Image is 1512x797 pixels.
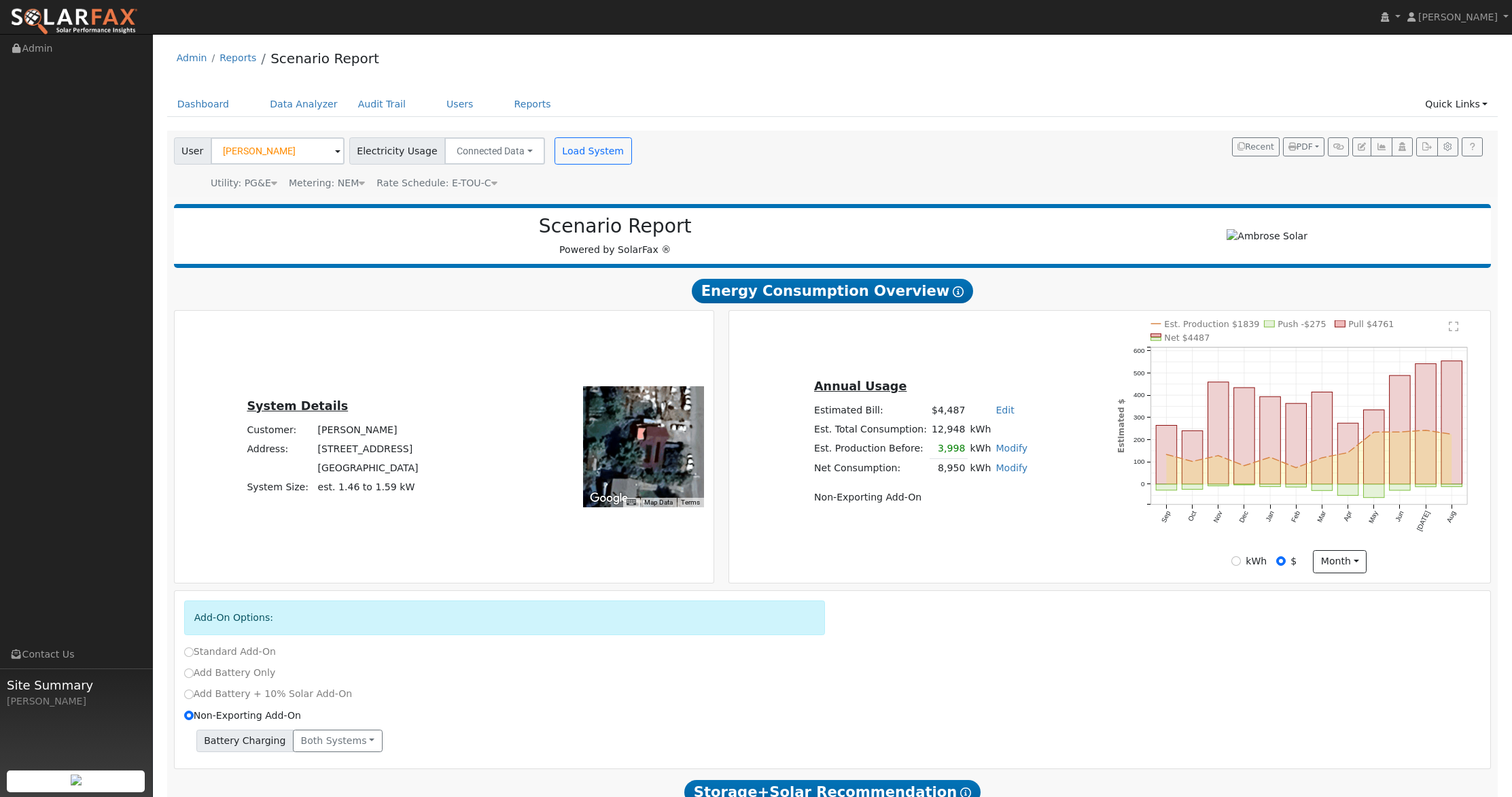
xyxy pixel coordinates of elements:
[245,439,315,458] td: Address:
[811,420,929,439] td: Est. Total Consumption:
[10,7,138,36] img: SolarFax
[1290,509,1301,524] text: Feb
[1416,510,1431,532] text: [DATE]
[260,92,348,117] a: Data Analyzer
[930,458,968,478] td: 8,950
[1163,452,1169,457] circle: onclick=""
[1371,137,1392,156] button: Multi-Series Graph
[1364,484,1385,498] rect: onclick=""
[1133,369,1145,377] text: 500
[1133,347,1145,354] text: 600
[814,379,907,393] u: Annual Usage
[1117,398,1126,453] text: Estimated $
[318,481,415,492] span: est. 1.46 to 1.59 kW
[184,647,194,657] input: Standard Add-On
[1283,137,1324,156] button: PDF
[692,279,973,303] span: Energy Consumption Overview
[1160,509,1172,524] text: Sep
[1133,436,1145,443] text: 200
[1246,554,1267,569] label: kWh
[1392,137,1413,156] button: Login As
[1212,510,1223,524] text: Nov
[1397,429,1403,435] circle: onclick=""
[996,462,1027,473] a: Modify
[184,666,276,680] label: Add Battery Only
[245,478,315,497] td: System Size:
[1415,92,1498,117] a: Quick Links
[1449,432,1455,437] circle: onclick=""
[1349,319,1394,329] text: Pull $4761
[376,177,497,188] span: Alias: H2ETOUCN
[1264,510,1276,523] text: Jan
[1231,556,1241,566] input: kWh
[1418,12,1498,22] span: [PERSON_NAME]
[681,498,700,506] a: Terms (opens in new tab)
[1227,229,1307,243] img: Ambrose Solar
[1133,458,1145,466] text: 100
[1260,396,1281,484] rect: onclick=""
[1371,430,1377,435] circle: onclick=""
[1182,431,1203,485] rect: onclick=""
[219,52,256,63] a: Reports
[1208,382,1229,484] rect: onclick=""
[71,775,82,785] img: retrieve
[7,694,145,709] div: [PERSON_NAME]
[1216,453,1221,458] circle: onclick=""
[174,137,211,165] span: User
[1394,510,1405,523] text: Jun
[811,488,1030,507] td: Non-Exporting Add-On
[188,215,1042,238] h2: Scenario Report
[968,420,1030,439] td: kWh
[1352,137,1371,156] button: Edit User
[1416,137,1437,156] button: Export Interval Data
[1276,556,1286,566] input: $
[586,490,631,507] img: Google
[555,137,632,165] button: Load System
[184,711,194,720] input: Non-Exporting Add-On
[1164,333,1210,343] text: Net $4487
[811,439,929,459] td: Est. Production Before:
[184,690,194,699] input: Add Battery + 10% Solar Add-On
[1364,410,1385,484] rect: onclick=""
[968,458,994,478] td: kWh
[1156,426,1177,485] rect: onclick=""
[247,399,348,413] u: System Details
[196,730,294,753] span: Battery Charging
[315,458,421,477] td: [GEOGRAPHIC_DATA]
[1290,554,1297,569] label: $
[1338,423,1359,484] rect: onclick=""
[184,687,353,701] label: Add Battery + 10% Solar Add-On
[181,215,1050,257] div: Powered by SolarFax ®
[1186,510,1198,523] text: Oct
[1462,137,1483,156] a: Help Link
[811,458,929,478] td: Net Consumption:
[811,401,929,420] td: Estimated Bill:
[1286,484,1307,487] rect: onclick=""
[930,439,968,459] td: 3,998
[953,286,964,297] i: Show Help
[1441,361,1462,484] rect: onclick=""
[1133,413,1145,421] text: 300
[1416,364,1437,484] rect: onclick=""
[996,443,1027,454] a: Modify
[627,498,636,507] button: Keyboard shortcuts
[167,92,240,117] a: Dashboard
[1441,484,1462,487] rect: onclick=""
[1286,403,1307,484] rect: onclick=""
[1208,484,1229,486] rect: onclick=""
[1133,391,1145,398] text: 400
[1182,484,1203,490] rect: onclick=""
[1164,319,1259,329] text: Est. Production $1839
[1445,510,1457,524] text: Aug
[1190,459,1195,464] circle: onclick=""
[315,478,421,497] td: System Size
[184,600,826,635] div: Add-On Options:
[1278,319,1326,329] text: Push -$275
[245,420,315,439] td: Customer:
[1437,137,1458,156] button: Settings
[1346,450,1351,456] circle: onclick=""
[996,405,1014,416] a: Edit
[1338,484,1359,495] rect: onclick=""
[1320,455,1325,460] circle: onclick=""
[1234,388,1255,484] rect: onclick=""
